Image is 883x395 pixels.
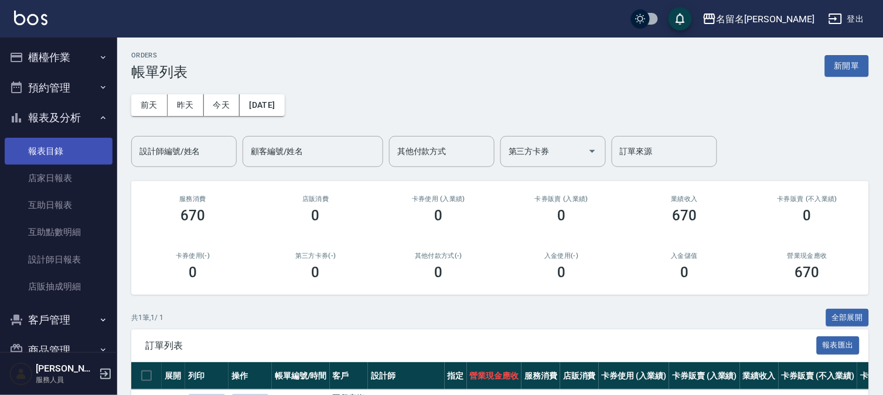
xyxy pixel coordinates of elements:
button: 登出 [824,8,869,30]
th: 營業現金應收 [467,362,522,390]
h2: 營業現金應收 [760,252,855,260]
h2: 卡券使用(-) [145,252,240,260]
h2: 其他付款方式(-) [391,252,486,260]
h2: 店販消費 [268,195,363,203]
h3: 0 [435,207,443,224]
h3: 670 [795,264,820,281]
button: Open [583,142,602,161]
button: 櫃檯作業 [5,42,112,73]
h3: 0 [557,207,565,224]
h2: ORDERS [131,52,187,59]
button: 昨天 [168,94,204,116]
a: 設計師日報表 [5,246,112,273]
button: 報表及分析 [5,103,112,133]
button: [DATE] [240,94,284,116]
h3: 670 [672,207,697,224]
th: 操作 [229,362,272,390]
th: 服務消費 [521,362,560,390]
th: 店販消費 [560,362,599,390]
p: 服務人員 [36,374,96,385]
a: 報表匯出 [817,339,860,350]
th: 列印 [185,362,229,390]
a: 報表目錄 [5,138,112,165]
h2: 入金使用(-) [514,252,609,260]
h3: 帳單列表 [131,64,187,80]
img: Person [9,362,33,386]
h3: 服務消費 [145,195,240,203]
h3: 0 [312,264,320,281]
h2: 卡券販賣 (入業績) [514,195,609,203]
h2: 卡券使用 (入業績) [391,195,486,203]
button: 報表匯出 [817,336,860,355]
th: 卡券販賣 (入業績) [669,362,740,390]
th: 展開 [162,362,185,390]
a: 店家日報表 [5,165,112,192]
h3: 0 [312,207,320,224]
th: 業績收入 [740,362,779,390]
th: 客戶 [330,362,369,390]
h3: 0 [189,264,197,281]
h3: 0 [803,207,812,224]
a: 店販抽成明細 [5,273,112,300]
button: 商品管理 [5,335,112,366]
a: 互助日報表 [5,192,112,219]
h2: 入金儲值 [637,252,732,260]
h2: 卡券販賣 (不入業績) [760,195,855,203]
h3: 0 [435,264,443,281]
p: 共 1 筆, 1 / 1 [131,312,163,323]
th: 設計師 [368,362,444,390]
h3: 670 [180,207,205,224]
img: Logo [14,11,47,25]
th: 帳單編號/時間 [272,362,330,390]
div: 名留名[PERSON_NAME] [717,12,814,26]
th: 卡券使用 (入業績) [599,362,670,390]
button: 全部展開 [826,309,870,327]
a: 互助點數明細 [5,219,112,246]
h5: [PERSON_NAME] [36,363,96,374]
button: 今天 [204,94,240,116]
th: 指定 [445,362,467,390]
span: 訂單列表 [145,340,817,352]
a: 新開單 [825,60,869,71]
button: 前天 [131,94,168,116]
button: 新開單 [825,55,869,77]
button: 客戶管理 [5,305,112,335]
h2: 第三方卡券(-) [268,252,363,260]
h3: 0 [680,264,688,281]
h3: 0 [557,264,565,281]
h2: 業績收入 [637,195,732,203]
button: save [669,7,692,30]
th: 卡券販賣 (不入業績) [779,362,857,390]
button: 預約管理 [5,73,112,103]
button: 名留名[PERSON_NAME] [698,7,819,31]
